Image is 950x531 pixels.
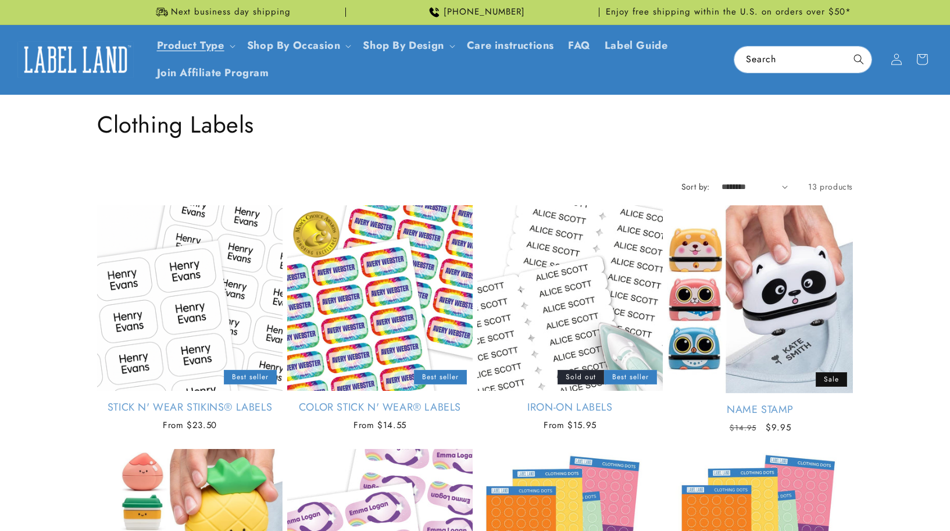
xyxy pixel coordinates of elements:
img: Label Land [17,41,134,77]
a: Color Stick N' Wear® Labels [287,401,473,414]
span: Enjoy free shipping within the U.S. on orders over $50* [606,6,851,18]
a: Label Guide [598,32,675,59]
label: Sort by: [681,181,710,193]
span: [PHONE_NUMBER] [444,6,525,18]
span: Label Guide [605,39,668,52]
a: Product Type [157,38,224,53]
a: Care instructions [460,32,561,59]
a: Shop By Design [363,38,444,53]
span: Shop By Occasion [247,39,341,52]
button: Search [846,47,872,72]
a: Name Stamp [667,403,853,416]
span: FAQ [568,39,591,52]
summary: Shop By Design [356,32,459,59]
a: Iron-On Labels [477,401,663,414]
summary: Shop By Occasion [240,32,356,59]
span: 13 products [808,181,853,193]
a: Join Affiliate Program [150,59,276,87]
span: Next business day shipping [171,6,291,18]
span: Join Affiliate Program [157,66,269,80]
a: FAQ [561,32,598,59]
span: Care instructions [467,39,554,52]
h1: Clothing Labels [97,109,853,140]
a: Label Land [13,37,138,82]
summary: Product Type [150,32,240,59]
a: Stick N' Wear Stikins® Labels [97,401,283,414]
